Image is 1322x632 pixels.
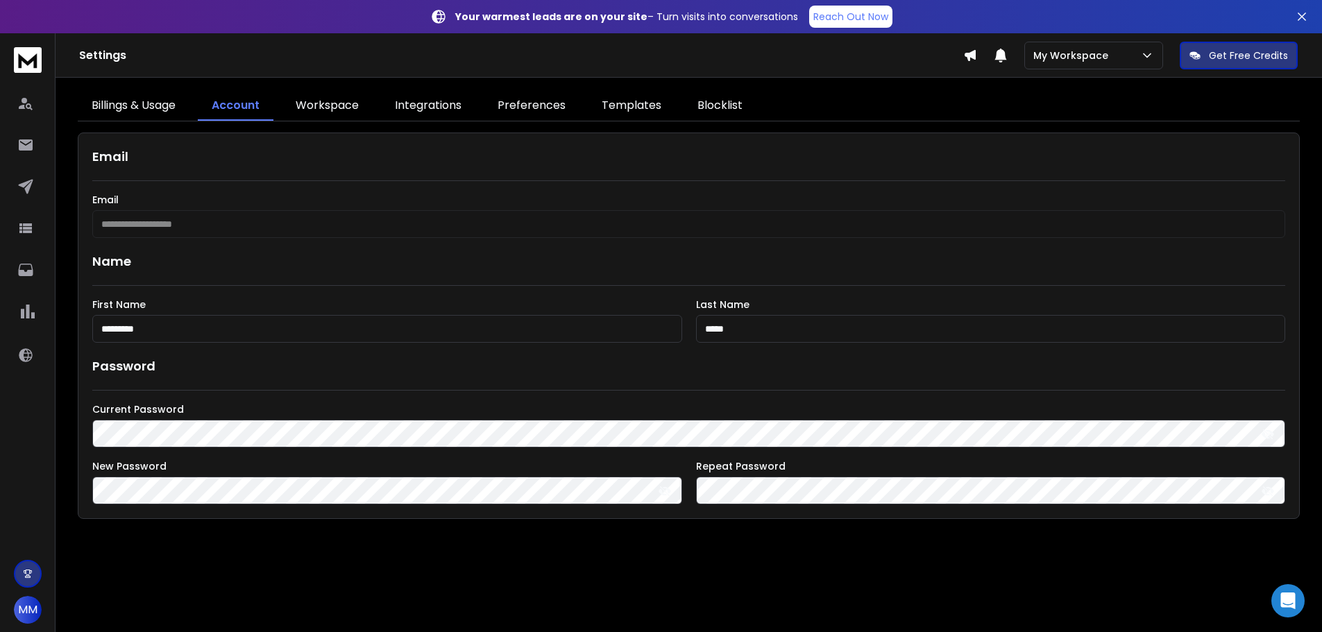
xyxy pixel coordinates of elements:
[1180,42,1298,69] button: Get Free Credits
[92,195,1285,205] label: Email
[455,10,647,24] strong: Your warmest leads are on your site
[79,47,963,64] h1: Settings
[1033,49,1114,62] p: My Workspace
[1271,584,1305,617] div: Open Intercom Messenger
[14,596,42,624] button: MM
[92,357,155,376] h1: Password
[14,47,42,73] img: logo
[198,92,273,121] a: Account
[455,10,798,24] p: – Turn visits into conversations
[809,6,892,28] a: Reach Out Now
[78,92,189,121] a: Billings & Usage
[92,147,1285,166] h1: Email
[696,461,1286,471] label: Repeat Password
[92,404,1285,414] label: Current Password
[282,92,373,121] a: Workspace
[484,92,579,121] a: Preferences
[1209,49,1288,62] p: Get Free Credits
[381,92,475,121] a: Integrations
[92,300,682,309] label: First Name
[588,92,675,121] a: Templates
[696,300,1286,309] label: Last Name
[813,10,888,24] p: Reach Out Now
[92,252,1285,271] h1: Name
[92,461,682,471] label: New Password
[684,92,756,121] a: Blocklist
